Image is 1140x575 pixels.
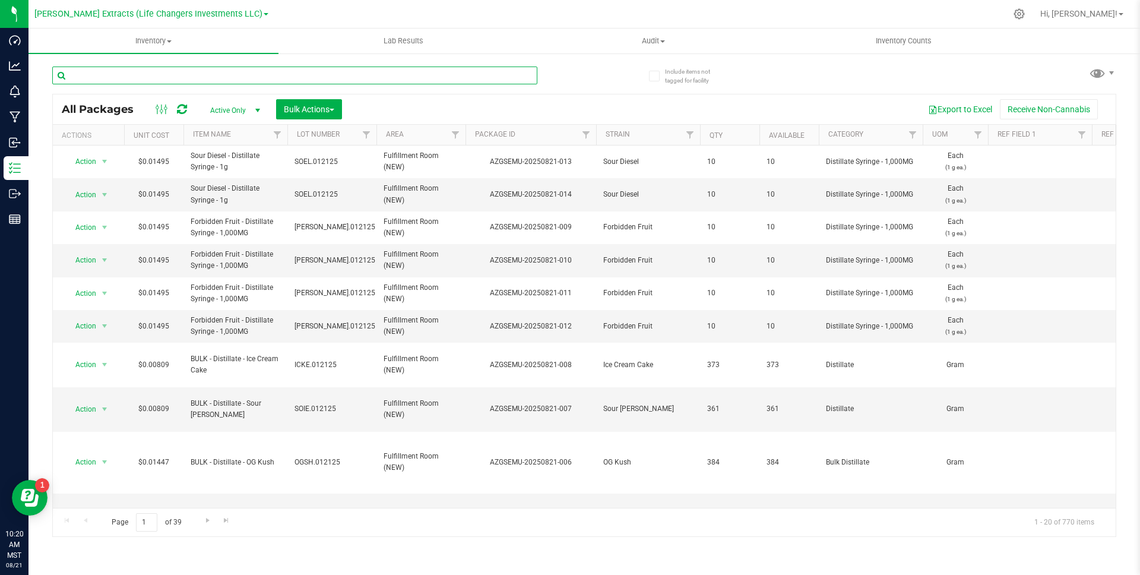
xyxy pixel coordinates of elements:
[529,36,778,46] span: Audit
[28,29,278,53] a: Inventory
[903,125,923,145] a: Filter
[932,130,948,138] a: UOM
[384,315,458,337] span: Fulfillment Room (NEW)
[603,287,693,299] span: Forbidden Fruit
[603,359,693,371] span: Ice Cream Cake
[97,285,112,302] span: select
[930,183,981,206] span: Each
[1025,513,1104,531] span: 1 - 20 of 770 items
[124,387,183,432] td: $0.00809
[767,189,812,200] span: 10
[294,359,369,371] span: ICKE.012125
[767,403,812,415] span: 361
[65,153,97,170] span: Action
[97,454,112,470] span: select
[930,403,981,415] span: Gram
[1072,125,1092,145] a: Filter
[828,130,863,138] a: Category
[191,282,280,305] span: Forbidden Fruit - Distillate Syringe - 1,000MG
[464,287,598,299] div: AZGSEMU-20250821-011
[294,287,375,299] span: [PERSON_NAME].012125
[920,99,1000,119] button: Export to Excel
[779,29,1029,53] a: Inventory Counts
[930,216,981,239] span: Each
[930,359,981,371] span: Gram
[603,403,693,415] span: Sour [PERSON_NAME]
[603,156,693,168] span: Sour Diesel
[9,86,21,97] inline-svg: Monitoring
[124,178,183,211] td: $0.01495
[826,255,916,266] span: Distillate Syringe - 1,000MG
[28,36,278,46] span: Inventory
[97,219,112,236] span: select
[9,34,21,46] inline-svg: Dashboard
[767,156,812,168] span: 10
[124,343,183,387] td: $0.00809
[1012,8,1027,20] div: Manage settings
[603,321,693,332] span: Forbidden Fruit
[384,150,458,173] span: Fulfillment Room (NEW)
[65,356,97,373] span: Action
[97,318,112,334] span: select
[603,222,693,233] span: Forbidden Fruit
[191,183,280,206] span: Sour Diesel - Distillate Syringe - 1g
[997,130,1036,138] a: Ref Field 1
[707,321,752,332] span: 10
[930,315,981,337] span: Each
[9,162,21,174] inline-svg: Inventory
[930,150,981,173] span: Each
[577,125,596,145] a: Filter
[65,187,97,203] span: Action
[62,103,145,116] span: All Packages
[191,249,280,271] span: Forbidden Fruit - Distillate Syringe - 1,000MG
[930,282,981,305] span: Each
[97,252,112,268] span: select
[930,293,981,305] p: (1 g ea.)
[35,478,49,492] iframe: Resource center unread badge
[284,105,334,114] span: Bulk Actions
[97,401,112,418] span: select
[767,457,812,468] span: 384
[191,150,280,173] span: Sour Diesel - Distillate Syringe - 1g
[294,457,369,468] span: OGSH.012125
[193,130,231,138] a: Item Name
[665,67,724,85] span: Include items not tagged for facility
[268,125,287,145] a: Filter
[294,403,369,415] span: SOIE.012125
[294,222,375,233] span: [PERSON_NAME].012125
[191,398,280,421] span: BULK - Distillate - Sour [PERSON_NAME]
[384,183,458,206] span: Fulfillment Room (NEW)
[680,125,700,145] a: Filter
[136,513,157,532] input: 1
[464,222,598,233] div: AZGSEMU-20250821-009
[97,153,112,170] span: select
[384,249,458,271] span: Fulfillment Room (NEW)
[930,457,981,468] span: Gram
[707,222,752,233] span: 10
[968,125,988,145] a: Filter
[707,287,752,299] span: 10
[97,356,112,373] span: select
[769,131,805,140] a: Available
[826,321,916,332] span: Distillate Syringe - 1,000MG
[528,29,778,53] a: Audit
[1040,9,1117,18] span: Hi, [PERSON_NAME]!
[5,529,23,561] p: 10:20 AM MST
[357,125,376,145] a: Filter
[930,249,981,271] span: Each
[278,29,528,53] a: Lab Results
[368,36,439,46] span: Lab Results
[65,285,97,302] span: Action
[930,162,981,173] p: (1 g ea.)
[930,228,981,239] p: (1 g ea.)
[386,130,404,138] a: Area
[464,359,598,371] div: AZGSEMU-20250821-008
[62,131,119,140] div: Actions
[124,277,183,310] td: $0.01495
[384,398,458,421] span: Fulfillment Room (NEW)
[826,359,916,371] span: Distillate
[464,255,598,266] div: AZGSEMU-20250821-010
[384,216,458,239] span: Fulfillment Room (NEW)
[767,321,812,332] span: 10
[124,244,183,277] td: $0.01495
